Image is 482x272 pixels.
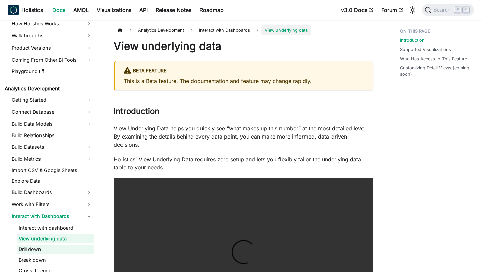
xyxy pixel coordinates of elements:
a: Customizing Detail Views (coming soon) [400,65,471,77]
span: Search [431,7,455,13]
a: Import CSV & Google Sheets [10,166,94,175]
a: View underlying data [17,234,94,243]
a: Roadmap [195,5,228,15]
a: Home page [114,25,127,35]
img: Holistics [8,5,19,15]
a: Explore Data [10,176,94,186]
a: Visualizations [93,5,135,15]
a: Build Metrics [10,154,94,164]
kbd: K [463,7,469,13]
span: View underlying data [261,25,311,35]
a: Coming From Other BI Tools [10,55,94,65]
a: Break down [17,255,94,265]
a: HolisticsHolistics [8,5,43,15]
a: Getting Started [10,95,94,105]
a: Interact with Dashboards [10,211,94,222]
a: Drill down [17,245,94,254]
a: How Holistics Works [10,18,94,29]
p: This is a Beta feature. The documentation and feature may change rapidly. [124,77,365,85]
a: Forum [377,5,407,15]
a: Analytics Development [3,84,94,93]
a: Introduction [400,37,425,43]
a: Supported Visualizations [400,46,451,53]
a: API [135,5,152,15]
a: Interact with dashboard [17,223,94,233]
a: Build Data Models [10,119,94,129]
h2: Introduction [114,106,373,119]
a: Build Dashboards [10,187,94,198]
button: Switch between dark and light mode (currently light mode) [407,5,418,15]
span: Analytics Development [135,25,187,35]
a: Playground [10,67,94,76]
a: Connect Database [10,107,94,117]
a: Product Versions [10,42,94,53]
a: Build Datasets [10,142,94,152]
a: Release Notes [152,5,195,15]
a: v3.0 Docs [337,5,377,15]
button: Search (Command+K) [422,4,474,16]
span: Interact with Dashboards [196,25,253,35]
nav: Breadcrumbs [114,25,373,35]
p: View Underlying Data helps you quickly see “what makes up this number” at the most detailed level... [114,124,373,149]
a: Work with Filters [10,199,94,210]
a: Build Relationships [10,131,94,140]
p: Holistics' View Underlying Data requires zero setup and lets you flexibly tailor the underlying d... [114,155,373,171]
div: BETA FEATURE [124,67,365,75]
kbd: ⌘ [454,7,461,13]
a: Who Has Access to This Feature [400,56,467,62]
a: AMQL [69,5,93,15]
h1: View underlying data [114,39,373,53]
a: Walkthroughs [10,30,94,41]
a: Docs [48,5,69,15]
b: Holistics [21,6,43,14]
